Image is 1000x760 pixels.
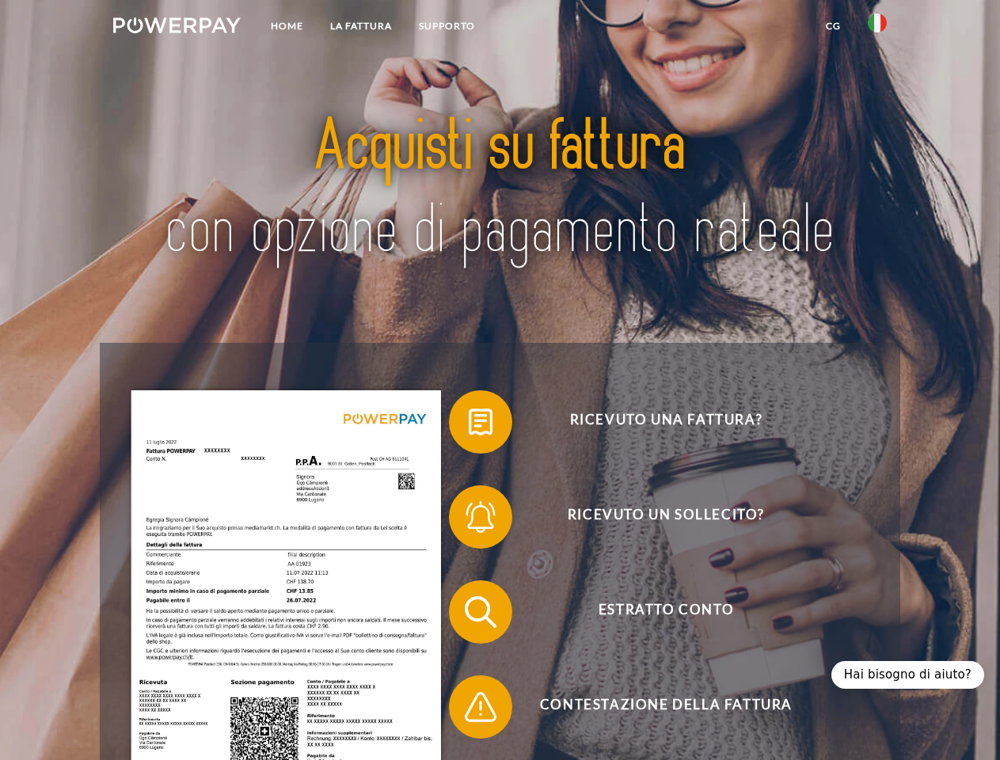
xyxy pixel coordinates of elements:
img: qb_search.svg [461,592,500,632]
button: Contestazione della fattura [449,675,861,739]
span: Estratto conto [472,580,860,644]
a: LA FATTURA [317,12,405,40]
a: Supporto [405,12,489,40]
button: Ricevuto un sollecito? [449,485,861,549]
a: Home [257,12,317,40]
span: Ricevuto un sollecito? [472,485,860,549]
img: title-powerpay_it.svg [151,76,849,303]
a: CG [812,12,854,40]
img: qb_bell.svg [461,497,500,537]
button: Estratto conto [449,580,861,644]
button: Ricevuto una fattura? [449,390,861,454]
img: qb_bill.svg [461,402,500,442]
span: Contestazione della fattura [472,675,860,739]
img: logo-powerpay-white.svg [113,17,241,33]
img: it [868,13,887,32]
span: Ricevuto una fattura? [472,390,860,454]
img: qb_warning.svg [461,687,500,727]
div: Hai bisogno di aiuto? [831,661,984,689]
